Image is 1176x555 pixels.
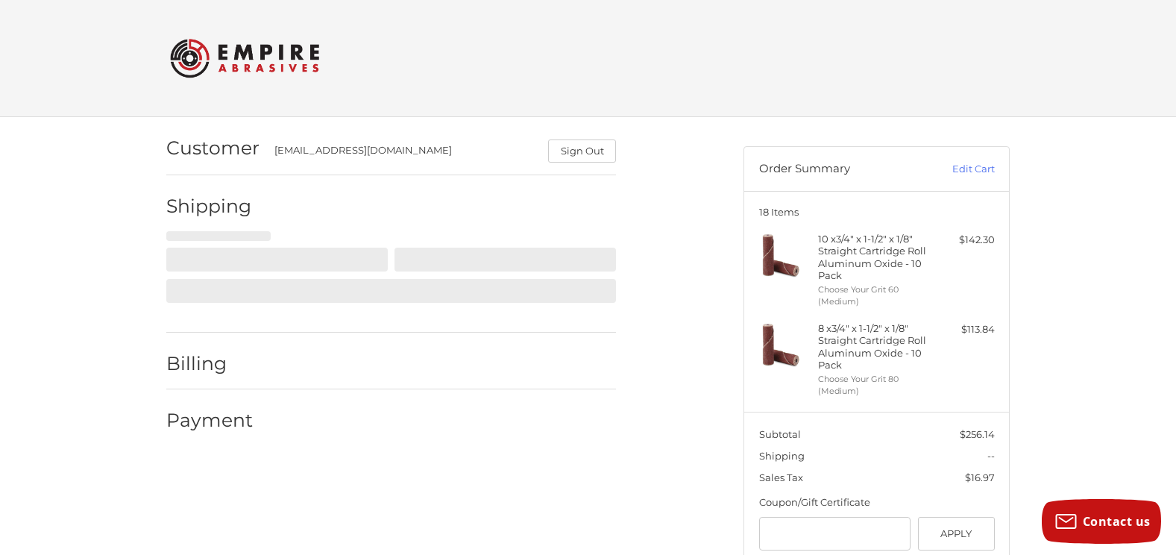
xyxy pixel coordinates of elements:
span: -- [987,450,995,462]
div: [EMAIL_ADDRESS][DOMAIN_NAME] [274,143,534,163]
img: Empire Abrasives [170,29,319,87]
button: Apply [918,517,995,551]
span: $256.14 [960,428,995,440]
span: Shipping [759,450,805,462]
input: Gift Certificate or Coupon Code [759,517,911,551]
a: Edit Cart [919,162,995,177]
button: Contact us [1042,499,1161,544]
h2: Payment [166,409,254,432]
span: Subtotal [759,428,801,440]
li: Choose Your Grit 60 (Medium) [818,283,932,308]
h2: Billing [166,352,254,375]
div: Coupon/Gift Certificate [759,495,995,510]
h4: 10 x 3/4" x 1-1/2" x 1/8" Straight Cartridge Roll Aluminum Oxide - 10 Pack [818,233,932,281]
h3: 18 Items [759,206,995,218]
h2: Customer [166,137,260,160]
li: Choose Your Grit 80 (Medium) [818,373,932,398]
h2: Shipping [166,195,254,218]
div: $113.84 [936,322,995,337]
h3: Order Summary [759,162,919,177]
div: $142.30 [936,233,995,248]
h4: 8 x 3/4" x 1-1/2" x 1/8" Straight Cartridge Roll Aluminum Oxide - 10 Pack [818,322,932,371]
button: Sign Out [548,139,616,163]
span: Contact us [1083,513,1151,530]
span: $16.97 [965,471,995,483]
span: Sales Tax [759,471,803,483]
